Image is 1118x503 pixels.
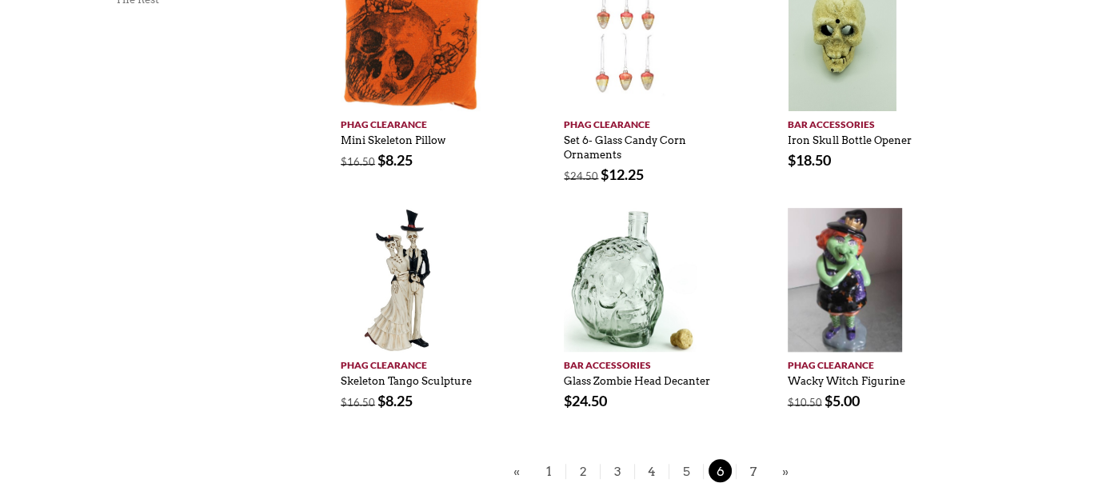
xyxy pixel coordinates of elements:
[564,170,598,182] bdi: 24.50
[341,396,347,409] span: $
[788,151,831,169] bdi: 18.50
[601,166,644,183] bdi: 12.25
[788,111,961,132] a: Bar Accessories
[709,459,732,482] span: 6
[736,464,770,479] a: 7
[341,155,375,168] bdi: 16.50
[377,392,385,409] span: $
[377,392,413,409] bdi: 8.25
[564,170,570,182] span: $
[741,459,765,482] span: 7
[634,464,669,479] a: 4
[825,392,833,409] span: $
[341,352,514,373] a: PHAG Clearance
[640,459,664,482] span: 4
[532,464,565,479] a: 1
[778,461,793,481] a: »
[509,461,524,481] a: «
[564,367,710,388] a: Glass Zombie Head Decanter
[605,459,629,482] span: 3
[600,464,634,479] a: 3
[788,396,794,409] span: $
[788,126,912,147] a: Iron Skull Bottle Opener
[788,367,905,388] a: Wacky Witch Figurine
[564,392,572,409] span: $
[341,396,375,409] bdi: 16.50
[564,392,607,409] bdi: 24.50
[674,459,698,482] span: 5
[565,464,600,479] a: 2
[377,151,413,169] bdi: 8.25
[564,111,737,132] a: PHAG Clearance
[564,126,686,162] a: Set 6- Glass Candy Corn Ornaments
[341,126,445,147] a: Mini Skeleton Pillow
[825,392,860,409] bdi: 5.00
[341,155,347,168] span: $
[571,459,595,482] span: 2
[341,367,472,388] a: Skeleton Tango Sculpture
[341,111,514,132] a: PHAG Clearance
[788,151,796,169] span: $
[788,396,822,409] bdi: 10.50
[788,352,961,373] a: PHAG Clearance
[669,464,703,479] a: 5
[601,166,609,183] span: $
[377,151,385,169] span: $
[537,459,561,482] span: 1
[564,352,737,373] a: Bar Accessories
